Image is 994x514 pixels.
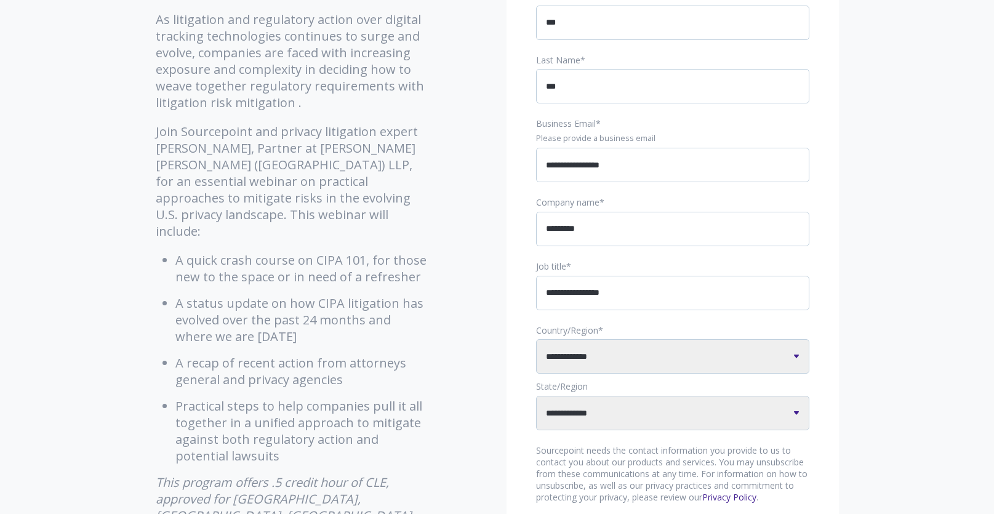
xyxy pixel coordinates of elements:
[536,196,599,208] span: Company name
[536,133,809,144] legend: Please provide a business email
[536,260,566,272] span: Job title
[175,398,430,464] li: Practical steps to help companies pull it all together in a unified approach to mitigate against ...
[175,355,430,388] li: A recap of recent action from attorneys general and privacy agencies
[156,123,430,239] p: Join Sourcepoint and privacy litigation expert [PERSON_NAME], Partner at [PERSON_NAME] [PERSON_NA...
[536,324,598,336] span: Country/Region
[536,380,588,392] span: State/Region
[175,295,430,345] li: A status update on how CIPA litigation has evolved over the past 24 months and where we are [DATE]
[156,11,430,111] p: As litigation and regulatory action over digital tracking technologies continues to surge and evo...
[175,252,430,285] li: A quick crash course on CIPA 101, for those new to the space or in need of a refresher
[536,445,809,504] p: Sourcepoint needs the contact information you provide to us to contact you about our products and...
[702,491,756,503] a: Privacy Policy
[536,118,596,129] span: Business Email
[536,54,580,66] span: Last Name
